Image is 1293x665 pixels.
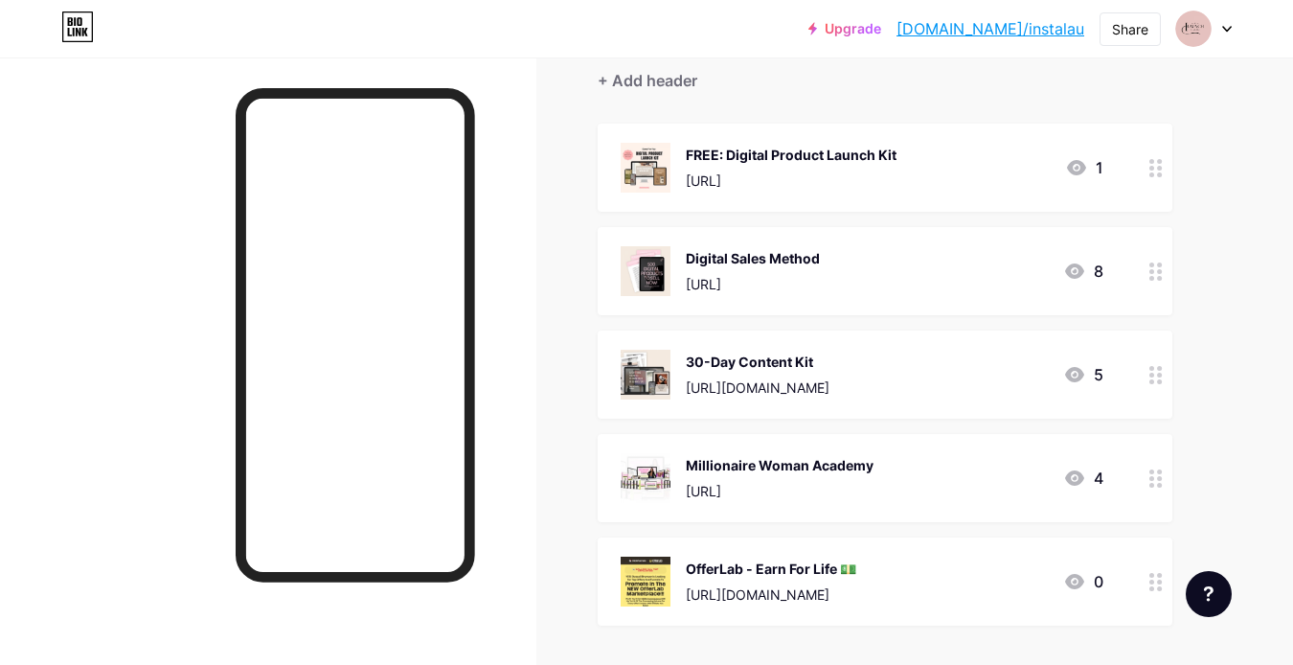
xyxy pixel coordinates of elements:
[686,455,873,475] div: Millionaire Woman Academy
[1065,156,1103,179] div: 1
[686,559,856,579] div: OfferLab - Earn For Life 💵
[686,274,820,294] div: [URL]
[1063,363,1103,386] div: 5
[1063,467,1103,490] div: 4
[686,145,896,165] div: FREE: Digital Product Launch Kit
[686,481,873,501] div: [URL]
[1175,11,1212,47] img: InstaLaunch Studio
[686,585,856,605] div: [URL][DOMAIN_NAME]
[621,557,670,607] img: OfferLab - Earn For Life 💵
[598,69,697,92] div: + Add header
[896,17,1084,40] a: [DOMAIN_NAME]/instalau
[686,248,820,268] div: Digital Sales Method
[621,246,670,296] img: Digital Sales Method
[621,453,670,503] img: Millionaire Woman Academy
[686,378,829,398] div: [URL][DOMAIN_NAME]
[686,352,829,372] div: 30-Day Content Kit
[621,143,670,193] img: FREE: Digital Product Launch Kit
[1112,19,1148,39] div: Share
[686,171,896,191] div: [URL]
[1063,570,1103,593] div: 0
[621,350,670,400] img: 30-Day Content Kit
[1063,260,1103,283] div: 8
[808,21,881,36] a: Upgrade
